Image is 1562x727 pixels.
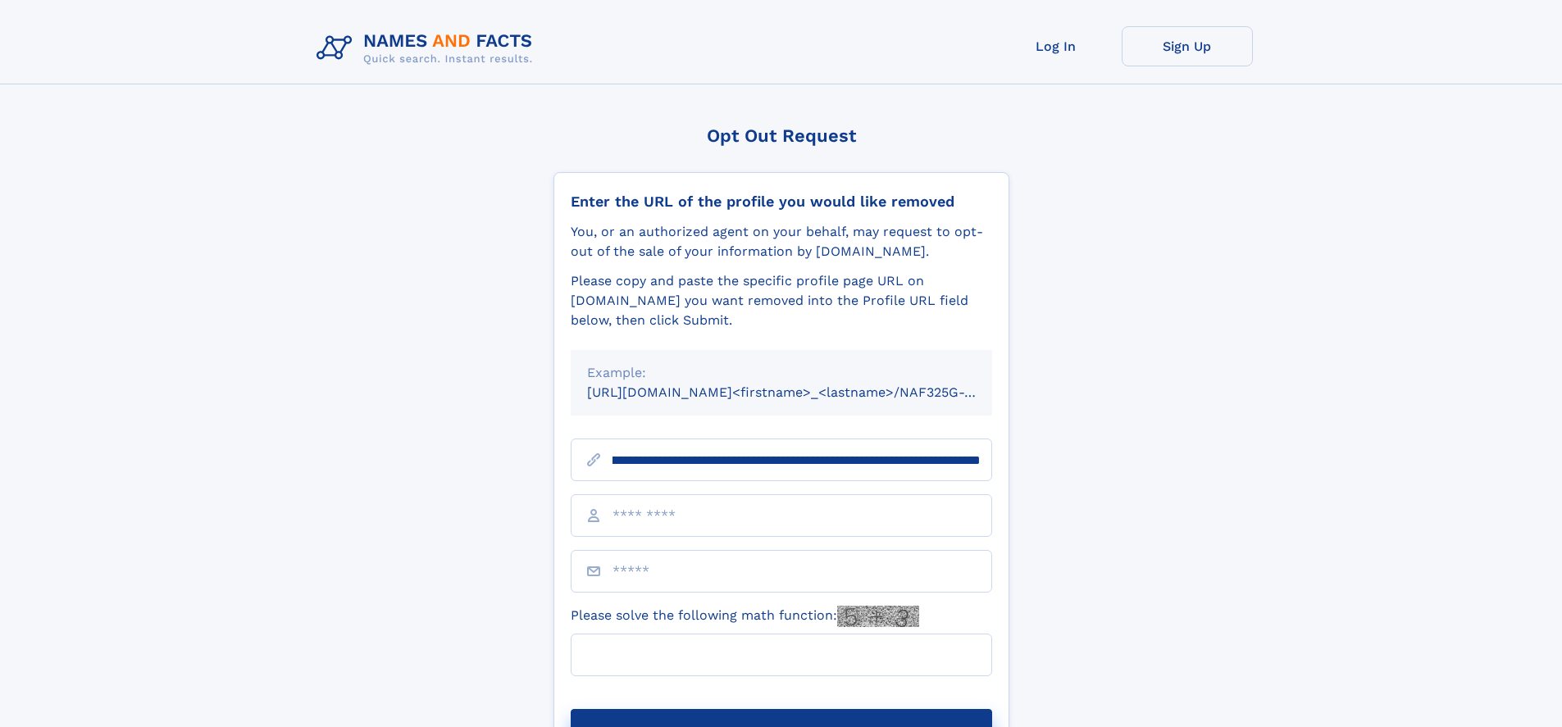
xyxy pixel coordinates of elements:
[571,193,992,211] div: Enter the URL of the profile you would like removed
[571,271,992,330] div: Please copy and paste the specific profile page URL on [DOMAIN_NAME] you want removed into the Pr...
[990,26,1122,66] a: Log In
[310,26,546,70] img: Logo Names and Facts
[571,606,919,627] label: Please solve the following math function:
[587,363,976,383] div: Example:
[571,222,992,261] div: You, or an authorized agent on your behalf, may request to opt-out of the sale of your informatio...
[1122,26,1253,66] a: Sign Up
[553,125,1009,146] div: Opt Out Request
[587,384,1023,400] small: [URL][DOMAIN_NAME]<firstname>_<lastname>/NAF325G-xxxxxxxx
